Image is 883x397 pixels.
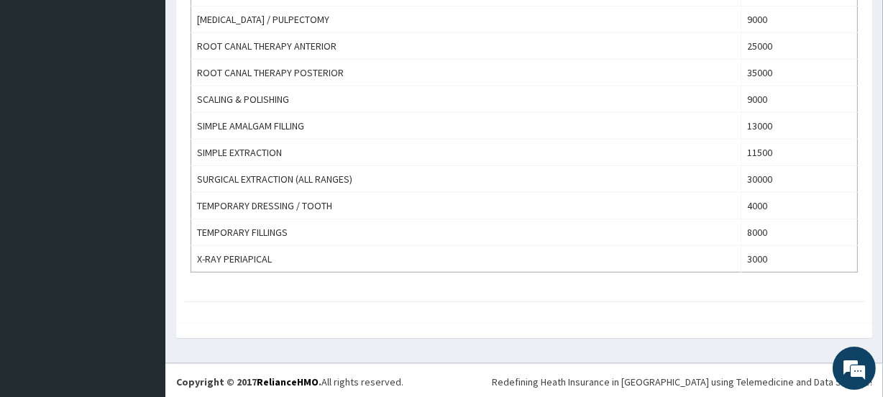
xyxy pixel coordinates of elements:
a: RelianceHMO [257,375,319,388]
div: Minimize live chat window [236,7,270,42]
td: 9000 [741,6,857,33]
td: 13000 [741,113,857,140]
td: [MEDICAL_DATA] / PULPECTOMY [191,6,741,33]
td: TEMPORARY FILLINGS [191,219,741,246]
textarea: Type your message and hit 'Enter' [7,253,274,304]
td: 35000 [741,60,857,86]
td: X-RAY PERIAPICAL [191,246,741,273]
div: Chat with us now [75,81,242,99]
div: Redefining Heath Insurance in [GEOGRAPHIC_DATA] using Telemedicine and Data Science! [492,375,872,389]
span: We're online! [83,111,198,257]
td: 4000 [741,193,857,219]
td: ROOT CANAL THERAPY POSTERIOR [191,60,741,86]
td: SIMPLE AMALGAM FILLING [191,113,741,140]
td: 11500 [741,140,857,166]
td: 8000 [741,219,857,246]
td: 9000 [741,86,857,113]
strong: Copyright © 2017 . [176,375,321,388]
td: 30000 [741,166,857,193]
img: d_794563401_company_1708531726252_794563401 [27,72,58,108]
td: SCALING & POLISHING [191,86,741,113]
td: 3000 [741,246,857,273]
td: 25000 [741,33,857,60]
td: TEMPORARY DRESSING / TOOTH [191,193,741,219]
td: SURGICAL EXTRACTION (ALL RANGES) [191,166,741,193]
td: ROOT CANAL THERAPY ANTERIOR [191,33,741,60]
td: SIMPLE EXTRACTION [191,140,741,166]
